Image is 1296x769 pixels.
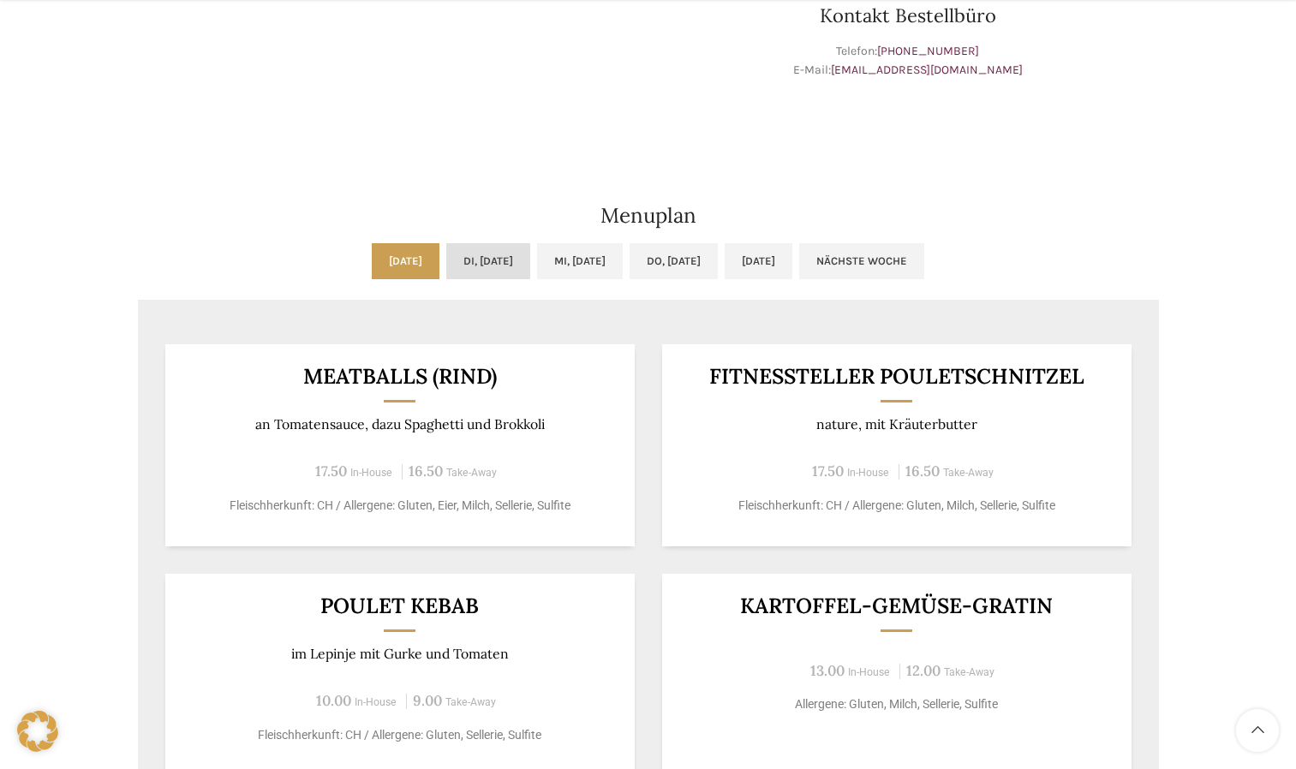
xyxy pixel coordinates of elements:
p: Telefon: E-Mail: [657,42,1159,80]
span: In-House [848,666,890,678]
p: Allergene: Gluten, Milch, Sellerie, Sulfite [683,695,1110,713]
span: Take-Away [446,467,497,479]
a: [EMAIL_ADDRESS][DOMAIN_NAME] [831,63,1023,77]
span: In-House [355,696,397,708]
a: Scroll to top button [1236,709,1279,752]
span: 17.50 [315,462,347,480]
span: 12.00 [906,661,941,680]
h3: Kartoffel-Gemüse-Gratin [683,595,1110,617]
p: Fleischherkunft: CH / Allergene: Gluten, Sellerie, Sulfite [186,726,613,744]
a: Nächste Woche [799,243,924,279]
span: 10.00 [316,691,351,710]
span: 16.50 [409,462,443,480]
a: [PHONE_NUMBER] [877,44,979,58]
span: 17.50 [812,462,844,480]
span: In-House [350,467,392,479]
h3: Meatballs (Rind) [186,366,613,387]
span: Take-Away [944,666,994,678]
span: 9.00 [413,691,442,710]
p: an Tomatensauce, dazu Spaghetti und Brokkoli [186,416,613,432]
h3: Fitnessteller Pouletschnitzel [683,366,1110,387]
h3: Kontakt Bestellbüro [657,6,1159,25]
a: Do, [DATE] [630,243,718,279]
p: Fleischherkunft: CH / Allergene: Gluten, Eier, Milch, Sellerie, Sulfite [186,497,613,515]
span: In-House [847,467,889,479]
h3: Poulet Kebab [186,595,613,617]
h2: Menuplan [138,206,1159,226]
a: [DATE] [725,243,792,279]
p: nature, mit Kräuterbutter [683,416,1110,432]
span: Take-Away [943,467,994,479]
p: im Lepinje mit Gurke und Tomaten [186,646,613,662]
span: 16.50 [905,462,940,480]
span: 13.00 [810,661,845,680]
p: Fleischherkunft: CH / Allergene: Gluten, Milch, Sellerie, Sulfite [683,497,1110,515]
span: Take-Away [445,696,496,708]
a: Di, [DATE] [446,243,530,279]
a: [DATE] [372,243,439,279]
a: Mi, [DATE] [537,243,623,279]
